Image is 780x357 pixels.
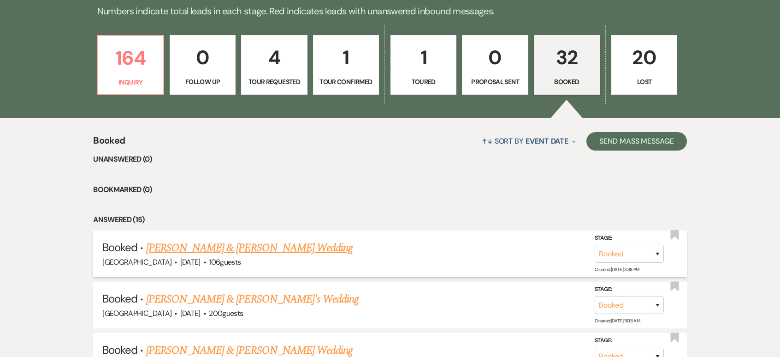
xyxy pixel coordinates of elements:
[611,35,677,95] a: 20Lost
[93,184,687,196] li: Bookmarked (0)
[176,77,230,87] p: Follow Up
[468,42,522,73] p: 0
[313,35,379,95] a: 1Tour Confirmed
[97,35,164,95] a: 164Inquiry
[176,42,230,73] p: 0
[104,42,158,73] p: 164
[617,42,671,73] p: 20
[319,42,373,73] p: 1
[462,35,528,95] a: 0Proposal Sent
[595,284,664,295] label: Stage:
[482,136,493,146] span: ↑↓
[319,77,373,87] p: Tour Confirmed
[146,240,353,256] a: [PERSON_NAME] & [PERSON_NAME] Wedding
[247,77,301,87] p: Tour Requested
[595,266,639,272] span: Created: [DATE] 3:38 PM
[396,42,450,73] p: 1
[180,257,201,267] span: [DATE]
[468,77,522,87] p: Proposal Sent
[540,42,594,73] p: 32
[104,77,158,87] p: Inquiry
[180,309,201,318] span: [DATE]
[102,291,137,306] span: Booked
[102,257,171,267] span: [GEOGRAPHIC_DATA]
[102,343,137,357] span: Booked
[396,77,450,87] p: Toured
[170,35,236,95] a: 0Follow Up
[146,291,359,308] a: [PERSON_NAME] & [PERSON_NAME]'s Wedding
[540,77,594,87] p: Booked
[93,153,687,165] li: Unanswered (0)
[617,77,671,87] p: Lost
[58,4,722,18] p: Numbers indicate total leads in each stage. Red indicates leads with unanswered inbound messages.
[209,257,241,267] span: 106 guests
[586,132,687,151] button: Send Mass Message
[241,35,307,95] a: 4Tour Requested
[534,35,600,95] a: 32Booked
[93,133,125,153] span: Booked
[93,214,687,226] li: Answered (15)
[526,136,568,146] span: Event Date
[595,233,664,243] label: Stage:
[478,129,579,153] button: Sort By Event Date
[390,35,456,95] a: 1Toured
[102,240,137,254] span: Booked
[102,309,171,318] span: [GEOGRAPHIC_DATA]
[209,309,243,318] span: 200 guests
[247,42,301,73] p: 4
[595,318,640,324] span: Created: [DATE] 11:08 AM
[595,336,664,346] label: Stage:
